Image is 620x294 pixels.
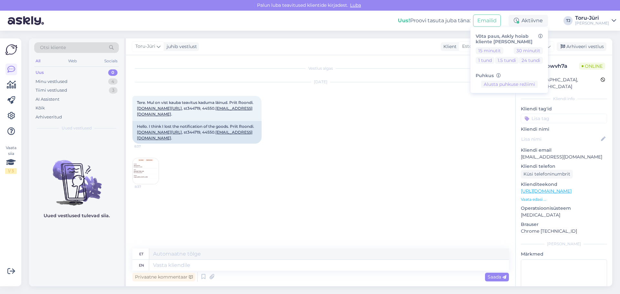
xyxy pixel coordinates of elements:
div: Minu vestlused [36,78,67,85]
div: Web [67,57,78,65]
span: Saada [488,274,506,280]
p: Kliendi telefon [521,163,607,170]
h6: Võta paus, Askly hoiab kliente [PERSON_NAME] [476,34,543,45]
div: juhib vestlust [164,43,197,50]
div: Kõik [36,105,45,111]
div: 3 [109,87,118,94]
p: Brauser [521,221,607,228]
button: 30 minutit [514,47,543,54]
div: [GEOGRAPHIC_DATA], [GEOGRAPHIC_DATA] [523,76,601,90]
p: Operatsioonisüsteem [521,205,607,212]
button: 1.5 tundi [495,57,519,64]
p: Kliendi email [521,147,607,154]
div: Aktiivne [509,15,548,26]
input: Lisa tag [521,114,607,123]
span: Toru-Jüri [135,43,155,50]
div: 0 [108,69,118,76]
button: 15 minutit [476,47,503,54]
div: et [139,248,143,259]
div: Küsi telefoninumbrit [521,170,573,178]
button: 24 tundi [519,57,543,64]
span: 8:37 [135,184,159,189]
div: Privaatne kommentaar [132,273,195,281]
span: Luba [348,2,363,8]
img: Askly Logo [5,44,17,56]
div: Toru-Jüri [575,15,609,21]
div: Vestlus algas [132,66,509,71]
div: Vaata siia [5,145,17,174]
p: Klienditeekond [521,181,607,188]
a: [DOMAIN_NAME][URL] [137,130,182,135]
p: Vaata edasi ... [521,197,607,202]
div: 4 [108,78,118,85]
div: Arhiveeritud [36,114,62,120]
div: AI Assistent [36,96,59,103]
div: en [139,260,144,271]
button: 1 tund [476,57,494,64]
img: No chats [29,148,124,207]
div: 1 / 3 [5,168,17,174]
h6: Puhkus [476,73,543,78]
div: Arhiveeri vestlus [557,42,606,51]
span: 8:37 [134,144,159,149]
div: Klient [441,43,457,50]
span: Estonian [462,43,482,50]
div: [DATE] [132,79,509,85]
div: [PERSON_NAME] [575,21,609,26]
a: [DOMAIN_NAME][URL] [137,106,182,111]
span: Otsi kliente [40,44,66,51]
div: [PERSON_NAME] [521,241,607,247]
span: Tere. Mul on vist kauba teavitus kaduma läinud. Priit Roondi. , st344719, 44550. . [137,100,253,117]
p: Kliendi nimi [521,126,607,133]
span: Online [579,63,605,70]
p: Uued vestlused tulevad siia. [44,212,110,219]
button: Alusta puhkuse režiimi [481,81,538,88]
div: Tiimi vestlused [36,87,67,94]
div: Socials [103,57,119,65]
span: Uued vestlused [62,125,92,131]
p: [MEDICAL_DATA] [521,212,607,218]
button: Emailid [473,15,501,27]
div: Proovi tasuta juba täna: [398,17,470,25]
input: Lisa nimi [521,136,600,143]
b: Uus! [398,17,410,24]
a: [URL][DOMAIN_NAME] [521,188,572,194]
p: Kliendi tag'id [521,106,607,112]
div: Kliendi info [521,96,607,102]
p: Märkmed [521,251,607,258]
div: Hello. I think I lost the notification of the goods. Priit Roondi. , st344719, 44550. . [132,121,262,144]
div: Uus [36,69,44,76]
a: Toru-Jüri[PERSON_NAME] [575,15,616,26]
img: Attachment [133,158,159,184]
p: Chrome [TECHNICAL_ID] [521,228,607,235]
div: All [34,57,42,65]
p: [EMAIL_ADDRESS][DOMAIN_NAME] [521,154,607,160]
div: TJ [563,16,573,25]
div: # cqbwvh7a [536,62,579,70]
